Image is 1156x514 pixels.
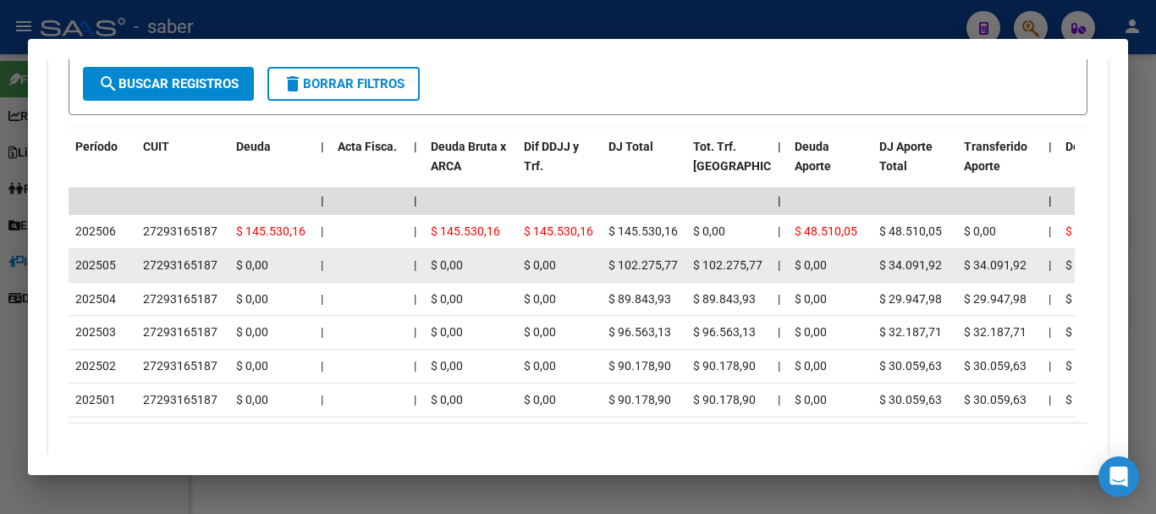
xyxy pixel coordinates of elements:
span: | [414,140,417,153]
span: | [321,359,323,373]
div: Open Intercom Messenger [1098,456,1139,497]
span: $ 0,00 [524,258,556,272]
span: 202502 [75,359,116,373]
span: $ 30.059,63 [879,359,942,373]
span: $ 89.843,93 [693,292,756,306]
span: $ 34.091,92 [879,258,942,272]
span: | [778,224,780,238]
span: | [1049,140,1052,153]
span: | [321,393,323,406]
span: $ 0,00 [1065,393,1098,406]
datatable-header-cell: | [771,129,788,203]
span: Deuda [236,140,271,153]
span: | [778,194,781,207]
span: CUIT [143,140,169,153]
span: Acta Fisca. [338,140,397,153]
datatable-header-cell: | [314,129,331,203]
span: $ 145.530,16 [608,224,678,238]
span: $ 89.843,93 [608,292,671,306]
span: $ 0,00 [236,393,268,406]
span: $ 29.947,98 [879,292,942,306]
span: $ 0,00 [795,393,827,406]
span: | [414,258,416,272]
span: | [778,393,780,406]
mat-icon: search [98,74,118,94]
span: | [778,140,781,153]
span: $ 145.530,16 [236,224,306,238]
span: $ 0,00 [431,292,463,306]
span: | [1049,359,1051,373]
datatable-header-cell: Deuda [229,129,314,203]
span: | [414,359,416,373]
span: | [321,224,323,238]
datatable-header-cell: DJ Aporte Total [873,129,957,203]
span: Buscar Registros [98,76,239,91]
span: $ 96.563,13 [693,325,756,339]
datatable-header-cell: Deuda Contr. [1059,129,1143,203]
span: Tot. Trf. [GEOGRAPHIC_DATA] [693,140,808,173]
span: | [778,258,780,272]
span: $ 30.059,63 [879,393,942,406]
span: Período [75,140,118,153]
button: Borrar Filtros [267,67,420,101]
span: $ 102.275,77 [693,258,762,272]
span: $ 90.178,90 [693,393,756,406]
span: $ 145.530,16 [524,224,593,238]
span: 202501 [75,393,116,406]
span: | [414,194,417,207]
span: $ 0,00 [1065,258,1098,272]
span: $ 48.510,05 [879,224,942,238]
span: | [414,325,416,339]
span: $ 0,00 [795,292,827,306]
span: | [1049,393,1051,406]
datatable-header-cell: Transferido Aporte [957,129,1042,203]
span: $ 0,00 [795,325,827,339]
span: | [1049,258,1051,272]
span: $ 48.510,05 [795,224,857,238]
div: 27293165187 [143,323,217,342]
datatable-header-cell: CUIT [136,129,229,203]
span: | [321,258,323,272]
span: $ 0,00 [431,325,463,339]
span: $ 90.178,90 [608,359,671,373]
span: $ 32.187,71 [964,325,1027,339]
span: | [1049,194,1052,207]
span: $ 0,00 [693,224,725,238]
span: $ 97.020,11 [1065,224,1128,238]
datatable-header-cell: DJ Total [602,129,686,203]
span: Deuda Bruta x ARCA [431,140,506,173]
span: $ 0,00 [1065,292,1098,306]
span: | [1049,224,1051,238]
span: 202505 [75,258,116,272]
span: $ 0,00 [795,359,827,373]
span: $ 0,00 [431,359,463,373]
span: 202504 [75,292,116,306]
span: 202506 [75,224,116,238]
span: $ 34.091,92 [964,258,1027,272]
span: | [1049,292,1051,306]
span: | [414,292,416,306]
div: 27293165187 [143,390,217,410]
mat-icon: delete [283,74,303,94]
div: 27293165187 [143,222,217,241]
span: | [778,325,780,339]
datatable-header-cell: Período [69,129,136,203]
span: $ 0,00 [795,258,827,272]
span: $ 30.059,63 [964,359,1027,373]
span: Borrar Filtros [283,76,405,91]
datatable-header-cell: | [407,129,424,203]
span: $ 0,00 [524,292,556,306]
span: $ 0,00 [236,258,268,272]
span: Dif DDJJ y Trf. [524,140,579,173]
span: $ 0,00 [236,359,268,373]
span: | [1049,325,1051,339]
div: 27293165187 [143,356,217,376]
span: Deuda Aporte [795,140,831,173]
datatable-header-cell: Dif DDJJ y Trf. [517,129,602,203]
span: | [321,140,324,153]
span: $ 0,00 [1065,325,1098,339]
span: $ 0,00 [236,325,268,339]
span: | [414,393,416,406]
span: $ 29.947,98 [964,292,1027,306]
span: $ 32.187,71 [879,325,942,339]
